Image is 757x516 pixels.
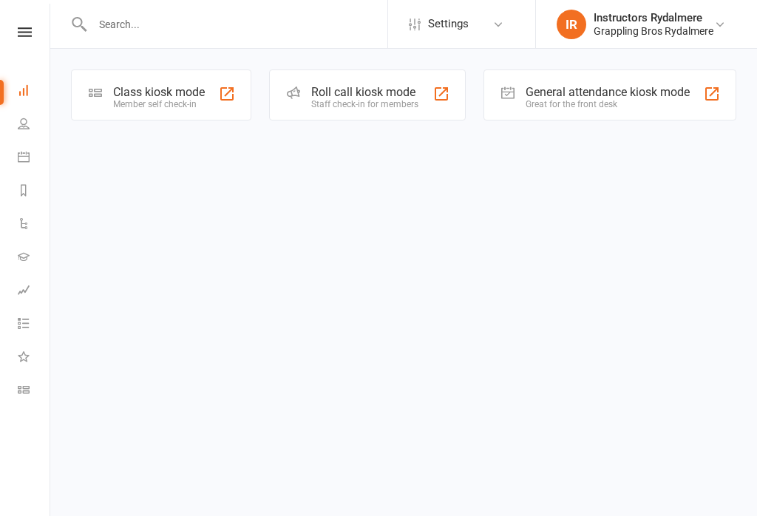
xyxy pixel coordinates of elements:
div: General attendance kiosk mode [526,85,690,99]
div: IR [557,10,586,39]
div: Grappling Bros Rydalmere [594,24,713,38]
div: Great for the front desk [526,99,690,109]
a: Reports [18,175,51,208]
div: Member self check-in [113,99,205,109]
a: Dashboard [18,75,51,109]
a: Class kiosk mode [18,375,51,408]
input: Search... [88,14,387,35]
div: Instructors Rydalmere [594,11,713,24]
div: Class kiosk mode [113,85,205,99]
a: What's New [18,342,51,375]
div: Roll call kiosk mode [311,85,418,99]
span: Settings [428,7,469,41]
a: Calendar [18,142,51,175]
a: Assessments [18,275,51,308]
div: Staff check-in for members [311,99,418,109]
a: People [18,109,51,142]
